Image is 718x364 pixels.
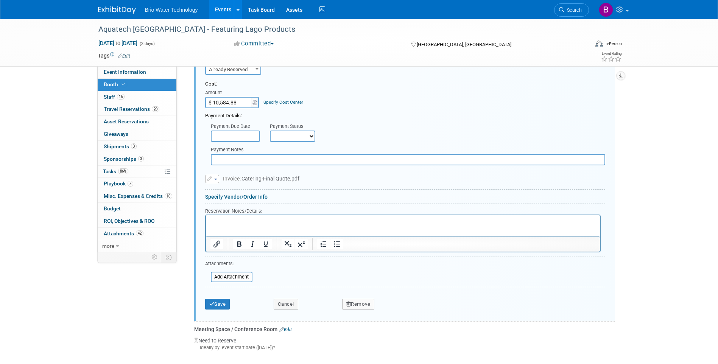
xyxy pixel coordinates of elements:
[131,143,137,149] span: 3
[98,240,176,252] a: more
[223,176,299,182] span: Catering-Final Quote.pdf
[98,228,176,240] a: Attachments42
[317,239,330,249] button: Numbered list
[104,131,128,137] span: Giveaways
[194,333,615,357] div: Need to Reserve
[274,299,298,310] button: Cancel
[205,299,230,310] button: Save
[98,215,176,227] a: ROI, Objectives & ROO
[98,116,176,128] a: Asset Reservations
[98,166,176,178] a: Tasks86%
[210,239,223,249] button: Insert/edit link
[98,52,130,59] td: Tags
[103,168,128,174] span: Tasks
[205,108,605,120] div: Payment Details:
[604,41,622,47] div: In-Person
[161,252,176,262] td: Toggle Event Tabs
[270,123,321,131] div: Payment Status
[205,81,605,88] div: Cost:
[98,190,176,202] a: Misc. Expenses & Credits10
[152,106,159,112] span: 20
[139,41,155,46] span: (3 days)
[206,64,260,75] span: Already Reserved
[104,180,133,187] span: Playbook
[98,103,176,115] a: Travel Reservations20
[98,128,176,140] a: Giveaways
[98,66,176,78] a: Event Information
[136,230,143,236] span: 42
[148,252,161,262] td: Personalize Event Tab Strip
[194,344,615,351] div: Ideally by: event start date ([DATE])?
[104,106,159,112] span: Travel Reservations
[128,181,133,187] span: 5
[121,82,125,86] i: Booth reservation complete
[104,81,127,87] span: Booth
[233,239,246,249] button: Bold
[564,7,582,13] span: Search
[104,218,154,224] span: ROI, Objectives & ROO
[595,40,603,47] img: Format-Inperson.png
[118,53,130,59] a: Edit
[117,94,125,100] span: 16
[205,207,601,215] div: Reservation Notes/Details:
[599,3,613,17] img: Brandye Gahagan
[259,239,272,249] button: Underline
[104,118,149,124] span: Asset Reservations
[205,260,252,269] div: Attachments:
[98,79,176,91] a: Booth
[104,205,121,212] span: Budget
[205,194,268,200] a: Specify Vendor/Order Info
[118,168,128,174] span: 86%
[98,153,176,165] a: Sponsorships3
[98,203,176,215] a: Budget
[104,94,125,100] span: Staff
[330,239,343,249] button: Bullet list
[206,215,600,236] iframe: Rich Text Area
[544,39,622,51] div: Event Format
[342,299,375,310] button: Remove
[102,243,114,249] span: more
[263,100,303,105] a: Specify Cost Center
[96,23,578,36] div: Aquatech [GEOGRAPHIC_DATA] - Featuring Lago Products
[104,156,144,162] span: Sponsorships
[104,143,137,149] span: Shipments
[98,178,176,190] a: Playbook5
[246,239,259,249] button: Italic
[295,239,308,249] button: Superscript
[211,123,259,131] div: Payment Due Date
[104,193,172,199] span: Misc. Expenses & Credits
[554,3,589,17] a: Search
[165,193,172,199] span: 10
[223,176,241,182] span: Invoice:
[114,40,121,46] span: to
[98,141,176,153] a: Shipments3
[104,230,143,236] span: Attachments
[145,7,198,13] span: Brio Water Technology
[601,52,621,56] div: Event Rating
[104,69,146,75] span: Event Information
[98,91,176,103] a: Staff16
[205,89,260,97] div: Amount
[282,239,294,249] button: Subscript
[211,146,605,154] div: Payment Notes
[138,156,144,162] span: 3
[232,40,277,48] button: Committed
[194,325,615,333] div: Meeting Space / Conference Room
[205,64,261,75] span: Already Reserved
[417,42,511,47] span: [GEOGRAPHIC_DATA], [GEOGRAPHIC_DATA]
[98,40,138,47] span: [DATE] [DATE]
[279,327,292,332] a: Edit
[98,6,136,14] img: ExhibitDay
